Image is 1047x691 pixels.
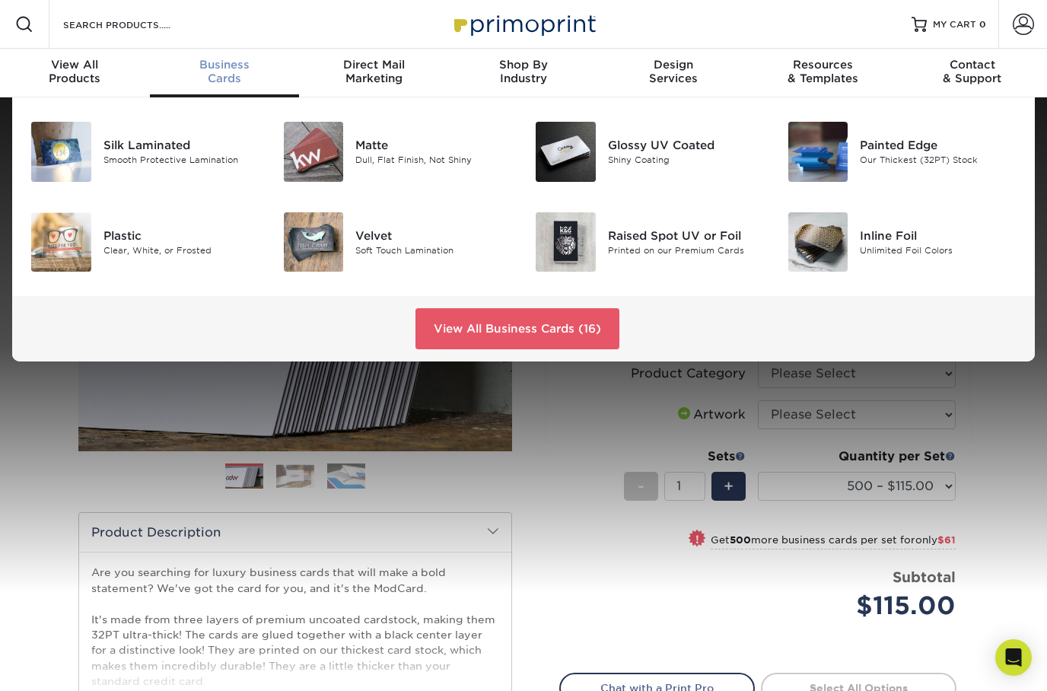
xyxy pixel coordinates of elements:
div: Dull, Flat Finish, Not Shiny [355,154,512,167]
a: Resources& Templates [748,49,898,97]
a: Painted Edge Business Cards Painted Edge Our Thickest (32PT) Stock [788,116,1017,188]
a: Direct MailMarketing [299,49,449,97]
span: 0 [979,19,986,30]
a: Velvet Business Cards Velvet Soft Touch Lamination [283,206,513,279]
img: Glossy UV Coated Business Cards [536,122,596,182]
a: Contact& Support [897,49,1047,97]
div: $115.00 [769,588,956,624]
div: Plastic [103,227,260,244]
div: Shiny Coating [608,154,765,167]
img: Primoprint [447,8,600,40]
div: Services [598,58,748,85]
div: Open Intercom Messenger [995,639,1032,676]
div: Smooth Protective Lamination [103,154,260,167]
a: Glossy UV Coated Business Cards Glossy UV Coated Shiny Coating [535,116,765,188]
div: Inline Foil [860,227,1017,244]
div: Glossy UV Coated [608,137,765,154]
img: Silk Laminated Business Cards [31,122,91,182]
img: Inline Foil Business Cards [788,212,848,272]
img: Matte Business Cards [284,122,344,182]
span: Resources [748,58,898,72]
span: Direct Mail [299,58,449,72]
img: Plastic Business Cards [31,212,91,272]
a: Raised Spot UV or Foil Business Cards Raised Spot UV or Foil Printed on our Premium Cards [535,206,765,279]
div: Marketing [299,58,449,85]
div: Matte [355,137,512,154]
a: Plastic Business Cards Plastic Clear, White, or Frosted [30,206,260,279]
a: Matte Business Cards Matte Dull, Flat Finish, Not Shiny [283,116,513,188]
span: Design [598,58,748,72]
div: Painted Edge [860,137,1017,154]
div: Raised Spot UV or Foil [608,227,765,244]
div: Silk Laminated [103,137,260,154]
div: Velvet [355,227,512,244]
input: SEARCH PRODUCTS..... [62,15,210,33]
span: Business [150,58,300,72]
div: & Templates [748,58,898,85]
a: DesignServices [598,49,748,97]
a: View All Business Cards (16) [415,308,619,349]
div: Unlimited Foil Colors [860,244,1017,257]
span: MY CART [933,18,976,31]
img: Painted Edge Business Cards [788,122,848,182]
div: Industry [449,58,599,85]
div: & Support [897,58,1047,85]
div: Clear, White, or Frosted [103,244,260,257]
div: Soft Touch Lamination [355,244,512,257]
a: Silk Laminated Business Cards Silk Laminated Smooth Protective Lamination [30,116,260,188]
img: Velvet Business Cards [284,212,344,272]
a: Shop ByIndustry [449,49,599,97]
div: Printed on our Premium Cards [608,244,765,257]
span: Contact [897,58,1047,72]
img: Raised Spot UV or Foil Business Cards [536,212,596,272]
div: Cards [150,58,300,85]
div: Our Thickest (32PT) Stock [860,154,1017,167]
span: Shop By [449,58,599,72]
a: Inline Foil Business Cards Inline Foil Unlimited Foil Colors [788,206,1017,279]
a: BusinessCards [150,49,300,97]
